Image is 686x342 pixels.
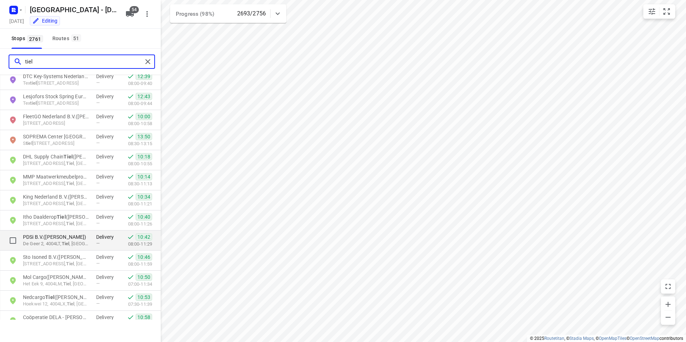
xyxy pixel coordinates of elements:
span: 10:50 [136,274,152,281]
span: 10:53 [136,294,152,301]
b: Tiel [66,221,74,226]
p: Textielstraat 11a, 7483PC, Haaksbergen, NL [23,100,89,107]
span: — [96,160,100,166]
input: Add or search stops [25,56,142,67]
svg: Done [127,173,134,180]
p: Sto Isoned B.V.([PERSON_NAME]) [23,253,89,261]
p: 07:00-11:34 [128,281,152,288]
svg: Done [127,253,134,261]
svg: Done [127,133,134,140]
div: Routes [52,34,83,43]
span: — [96,120,100,125]
span: 13:50 [136,133,152,140]
p: Delivery [96,193,118,200]
p: Delivery [96,153,118,160]
p: 08:00-09:40 [128,80,152,87]
p: Coöperatie DELA - DELA de Linge(Receptie Dela) [23,314,89,321]
p: 2693/2756 [237,9,266,18]
b: Tiel [66,181,74,186]
p: SOPREMA Center Arnhem(Mariëlle Schulte) [23,133,89,140]
p: Hoekwei 12, 4004LX, , [GEOGRAPHIC_DATA] [23,301,89,308]
b: Tiel [57,214,66,220]
p: PDSi B.V.([PERSON_NAME]) [23,233,89,241]
p: Delivery [96,233,118,241]
p: Stieltjesweg 25, 6827BV, Arnhem, NL [23,140,89,147]
svg: Done [127,233,134,241]
svg: Done [127,274,134,281]
p: Delivery [96,113,118,120]
h5: Rename [27,4,120,15]
p: 08:00-09:44 [128,100,152,107]
p: DHL Supply Chain Tiel(Marlene Enke) [23,153,89,160]
p: 08:30-13:15 [128,140,152,147]
b: Tiel [62,241,70,246]
p: 08:00-10:55 [128,160,152,167]
p: 08:30-11:13 [128,180,152,187]
p: 08:00-10:58 [128,120,152,127]
span: 51 [71,34,81,42]
p: 08:00-11:21 [128,200,152,208]
span: 10:42 [136,233,152,241]
p: King Nederland B.V.(Dennis van Helden) [23,193,89,200]
p: [STREET_ADDRESS], , [GEOGRAPHIC_DATA] [23,261,89,267]
span: — [96,180,100,186]
svg: Done [127,193,134,200]
p: 07:30-11:39 [128,301,152,308]
p: Delivery [96,73,118,80]
p: Lindenhof 1C, 8051DD, Hattem, NL [23,120,89,127]
button: 54 [123,7,137,21]
p: Delivery [96,274,118,281]
span: 10:58 [136,314,152,321]
span: — [96,140,100,146]
span: 10:18 [136,153,152,160]
li: © 2025 , © , © © contributors [530,336,683,341]
div: You are currently in edit mode. [32,17,57,24]
b: Tiel [66,201,74,206]
b: Tiel [67,301,75,307]
span: — [96,261,100,266]
p: Delivery [96,294,118,301]
p: Nedcargo ([PERSON_NAME]) [23,294,89,301]
svg: Done [127,153,134,160]
p: De Riemsdijk 1, 4004LC, Tiel, NL [23,160,89,167]
p: 08:00-11:29 [128,241,152,248]
p: Delivery [96,314,118,321]
span: 10:00 [136,113,152,120]
b: tiel [26,141,32,146]
button: More [140,7,154,21]
button: Map settings [645,4,659,19]
h5: Project date [6,17,27,25]
svg: Done [127,73,134,80]
button: Fit zoom [659,4,674,19]
span: — [96,241,100,246]
span: 12:39 [136,73,152,80]
b: Tiel [64,154,73,160]
p: De Riemsdijk 8, 4004LC, Tiel, NL [23,180,89,187]
b: Tiel [63,281,71,286]
p: 08:00-11:59 [128,261,152,268]
span: 10:40 [136,213,152,220]
p: Het Eek 9, 4004LM, , [GEOGRAPHIC_DATA] [23,281,89,288]
p: [STREET_ADDRESS], , [GEOGRAPHIC_DATA] [23,200,89,207]
b: tiel [30,80,37,86]
a: OpenStreetMap [630,336,659,341]
div: small contained button group [643,4,675,19]
p: Delivery [96,253,118,261]
span: — [96,301,100,306]
span: 10:14 [136,173,152,180]
span: 10:34 [136,193,152,200]
span: 10:46 [136,253,152,261]
span: — [96,200,100,206]
p: FleetGO Nederland B.V.(Anne van Tiel) [23,113,89,120]
p: MMP Maatwerkmeubelproducties(Roy Bonouvrie) [23,173,89,180]
span: — [96,281,100,286]
span: — [96,80,100,85]
span: Select [6,233,20,248]
p: Delivery [96,173,118,180]
p: Delivery [96,213,118,220]
p: Lesjofors Stock Spring Europe B.V.(Indy Teijema) [23,93,89,100]
b: Tiel [66,161,74,166]
span: Stops [11,34,45,43]
span: — [96,100,100,105]
p: Textielstraat 43, 7483PC, Haaksbergen, NL [23,80,89,87]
